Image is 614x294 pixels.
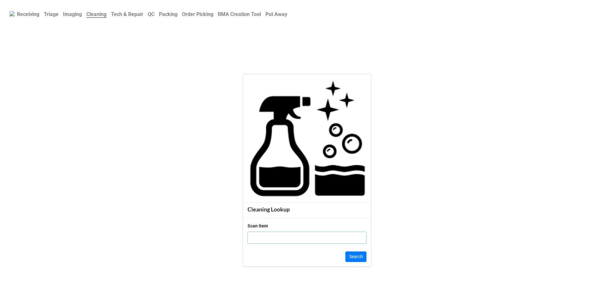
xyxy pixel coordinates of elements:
[111,11,143,17] b: Tech & Repair
[265,11,287,17] b: Put Away
[109,8,146,20] a: Tech & Repair
[159,11,177,17] b: Packing
[15,8,42,20] a: Receiving
[248,206,366,213] div: Cleaning Lookup
[17,11,39,17] b: Receiving
[44,11,59,17] b: Triage
[182,11,213,17] b: Order Picking
[42,8,61,20] a: Triage
[345,251,366,262] button: Search
[218,11,261,17] b: RMA Creation Tool
[84,8,109,20] a: Cleaning
[248,222,268,229] div: Scan Item
[263,8,289,20] a: Put Away
[148,11,154,17] b: QC
[10,11,15,16] img: RexiLogo.png
[243,74,371,202] img: user-attachments%2Flegacy%2Fextension-attachments%2FdeeZRRenBH%2FCleaning.png
[86,11,106,18] b: Cleaning
[61,8,84,20] a: Imaging
[146,8,157,20] a: QC
[63,11,82,17] b: Imaging
[180,8,216,20] a: Order Picking
[157,8,180,20] a: Packing
[216,8,263,20] a: RMA Creation Tool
